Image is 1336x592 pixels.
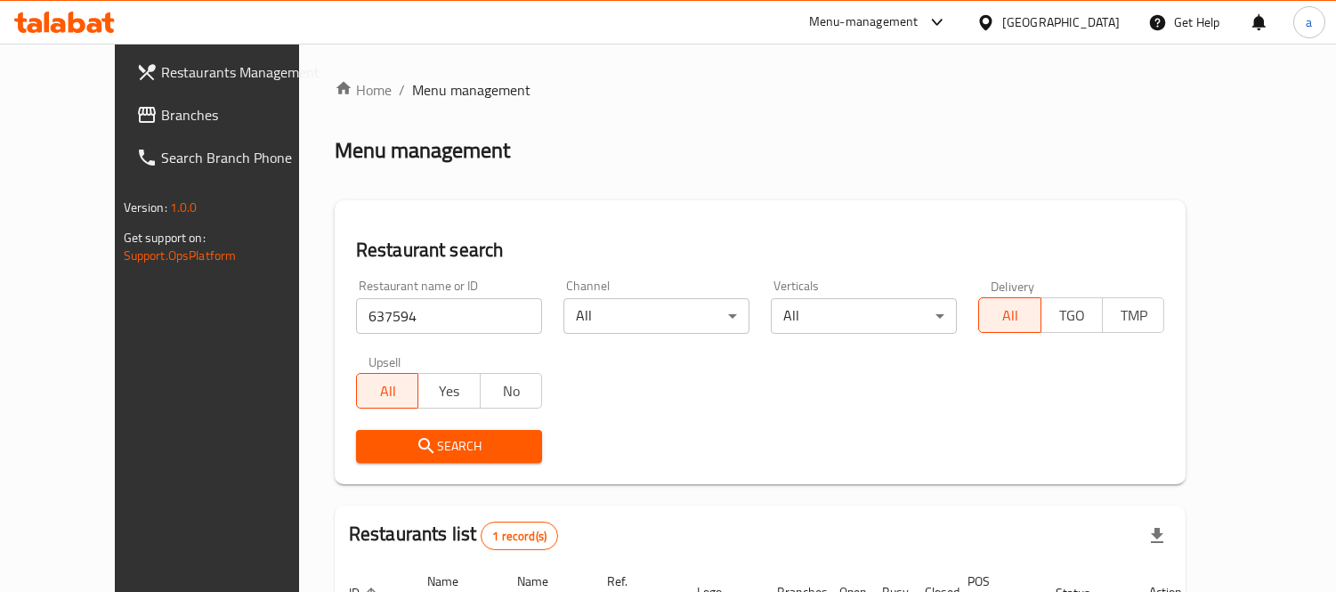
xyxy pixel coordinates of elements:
span: Version: [124,196,167,219]
button: TGO [1040,297,1103,333]
span: Branches [161,104,324,126]
button: All [978,297,1040,333]
a: Search Branch Phone [122,136,338,179]
span: All [986,303,1033,328]
h2: Restaurant search [356,237,1165,264]
button: TMP [1102,297,1164,333]
span: Menu management [412,79,530,101]
span: No [488,378,535,404]
h2: Restaurants list [349,521,558,550]
label: Delivery [991,280,1035,292]
nav: breadcrumb [335,79,1186,101]
span: a [1306,12,1312,32]
a: Home [335,79,392,101]
div: All [563,298,749,334]
span: 1.0.0 [170,196,198,219]
input: Search for restaurant name or ID.. [356,298,542,334]
div: Menu-management [809,12,919,33]
button: Search [356,430,542,463]
span: Search Branch Phone [161,147,324,168]
h2: Menu management [335,136,510,165]
button: All [356,373,418,409]
div: Total records count [481,522,558,550]
div: All [771,298,957,334]
label: Upsell [368,355,401,368]
span: Search [370,435,528,458]
span: 1 record(s) [482,528,557,545]
span: Get support on: [124,226,206,249]
span: Restaurants Management [161,61,324,83]
span: TGO [1049,303,1096,328]
a: Support.OpsPlatform [124,244,237,267]
a: Branches [122,93,338,136]
button: Yes [417,373,480,409]
button: No [480,373,542,409]
div: [GEOGRAPHIC_DATA] [1002,12,1120,32]
span: TMP [1110,303,1157,328]
span: Yes [425,378,473,404]
div: Export file [1136,515,1178,557]
span: All [364,378,411,404]
a: Restaurants Management [122,51,338,93]
li: / [399,79,405,101]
